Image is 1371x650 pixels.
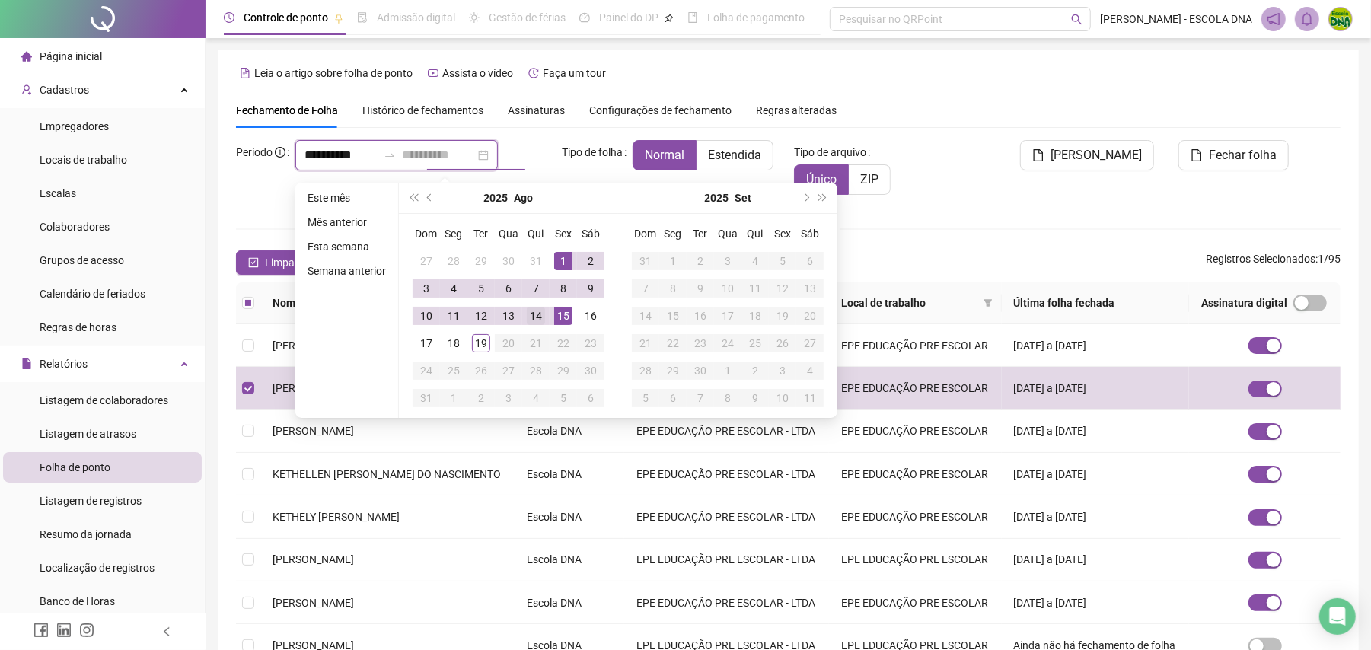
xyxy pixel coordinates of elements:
div: 2 [582,252,600,270]
div: 6 [801,252,819,270]
th: Sáb [577,220,604,247]
div: 22 [664,334,682,352]
div: 14 [527,307,545,325]
div: 23 [691,334,709,352]
span: Colaboradores [40,221,110,233]
div: 29 [554,362,572,380]
div: 8 [554,279,572,298]
th: Qui [522,220,550,247]
span: Único [806,172,837,186]
span: pushpin [334,14,343,23]
span: ZIP [860,172,878,186]
td: Escola DNA [515,495,624,538]
div: 21 [636,334,655,352]
span: Faça um tour [543,67,606,79]
th: Seg [440,220,467,247]
div: 1 [445,389,463,407]
span: Localização de registros [40,562,155,574]
div: 31 [417,389,435,407]
span: Locais de trabalho [40,154,127,166]
td: [DATE] a [DATE] [1002,581,1190,624]
td: 2025-08-28 [522,357,550,384]
td: [DATE] a [DATE] [1002,410,1190,453]
div: 5 [773,252,792,270]
th: Seg [659,220,687,247]
div: 30 [691,362,709,380]
button: super-next-year [815,183,831,213]
div: 17 [719,307,737,325]
td: 2025-09-24 [714,330,741,357]
span: Painel do DP [599,11,658,24]
span: file-text [240,68,250,78]
span: user-add [21,84,32,95]
div: 2 [472,389,490,407]
div: 25 [746,334,764,352]
button: year panel [484,183,509,213]
td: 2025-08-31 [632,247,659,275]
td: 2025-08-21 [522,330,550,357]
div: 10 [417,307,435,325]
div: 6 [582,389,600,407]
span: Configurações de fechamento [589,105,732,116]
td: 2025-09-27 [796,330,824,357]
div: 14 [636,307,655,325]
td: [DATE] a [DATE] [1002,324,1190,367]
td: 2025-08-17 [413,330,440,357]
div: 16 [582,307,600,325]
td: 2025-08-27 [495,357,522,384]
div: 2 [691,252,709,270]
td: 2025-09-21 [632,330,659,357]
td: 2025-09-03 [714,247,741,275]
button: super-prev-year [405,183,422,213]
span: swap-right [384,149,396,161]
div: 18 [445,334,463,352]
th: Qui [741,220,769,247]
td: 2025-08-31 [413,384,440,412]
div: 30 [499,252,518,270]
span: [PERSON_NAME] [273,339,354,352]
td: EPE EDUCAÇÃO PRE ESCOLAR [829,495,1002,538]
span: notification [1267,12,1280,26]
div: 7 [527,279,545,298]
div: 1 [719,362,737,380]
div: 20 [801,307,819,325]
span: info-circle [275,147,285,158]
td: 2025-07-31 [522,247,550,275]
td: 2025-09-17 [714,302,741,330]
td: [DATE] a [DATE] [1002,539,1190,581]
div: 26 [773,334,792,352]
div: 24 [719,334,737,352]
span: Fechar folha [1209,146,1277,164]
td: 2025-08-14 [522,302,550,330]
td: 2025-09-16 [687,302,714,330]
td: EPE EDUCAÇÃO PRE ESCOLAR [829,324,1002,367]
span: Limpar todos [265,254,328,271]
img: 65556 [1329,8,1352,30]
span: file [21,358,32,369]
td: 2025-10-06 [659,384,687,412]
div: 9 [691,279,709,298]
td: 2025-08-26 [467,357,495,384]
li: Esta semana [301,237,392,256]
td: EPE EDUCAÇÃO PRE ESCOLAR [829,410,1002,453]
div: 3 [773,362,792,380]
span: clock-circle [224,12,234,23]
td: EPE EDUCAÇÃO PRE ESCOLAR - LTDA [624,410,829,453]
button: next-year [797,183,814,213]
td: [DATE] a [DATE] [1002,367,1190,409]
td: Escola DNA [515,539,624,581]
td: 2025-08-10 [413,302,440,330]
div: 26 [472,362,490,380]
td: 2025-08-24 [413,357,440,384]
div: 5 [554,389,572,407]
div: 1 [554,252,572,270]
td: 2025-09-02 [467,384,495,412]
div: 28 [636,362,655,380]
td: EPE EDUCAÇÃO PRE ESCOLAR [829,539,1002,581]
div: 28 [445,252,463,270]
div: 9 [746,389,764,407]
td: 2025-08-08 [550,275,577,302]
span: [PERSON_NAME] [1051,146,1142,164]
div: 7 [691,389,709,407]
button: [PERSON_NAME] [1020,140,1154,170]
